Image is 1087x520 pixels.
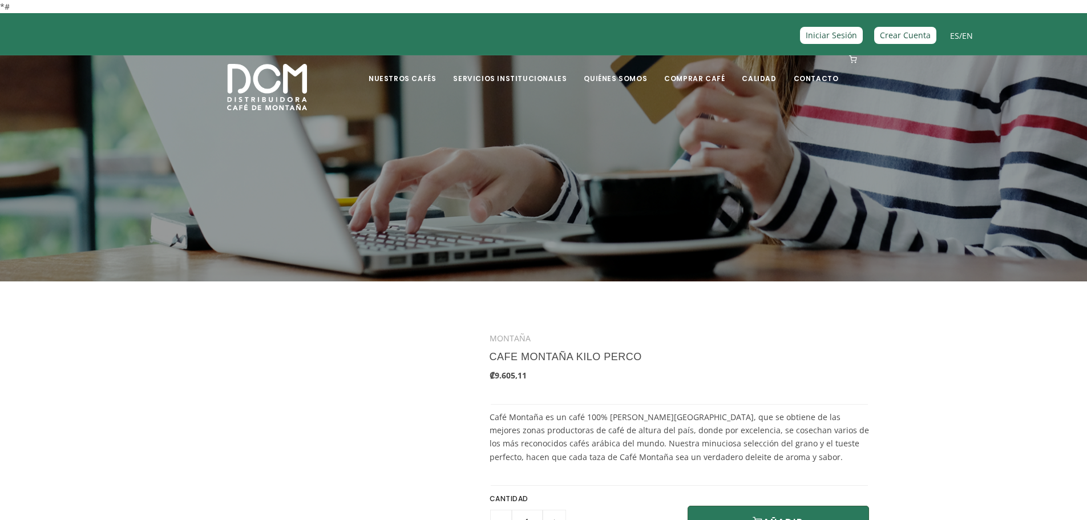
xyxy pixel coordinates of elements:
div: MONTAÑA [490,332,869,345]
a: Comprar Café [657,57,732,83]
a: Servicios Institucionales [446,57,573,83]
span: / [950,29,973,42]
h6: CANTIDAD [490,491,671,506]
b: ₡9.605,11 [490,370,527,381]
a: Nuestros Cafés [362,57,443,83]
a: EN [962,30,973,41]
a: Crear Cuenta [874,27,936,43]
a: ES [950,30,959,41]
a: Quiénes Somos [577,57,654,83]
a: Calidad [735,57,783,83]
a: Iniciar Sesión [800,27,863,43]
a: Contacto [787,57,846,83]
a: CAFE MONTAÑA KILO PERCO [490,351,642,362]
